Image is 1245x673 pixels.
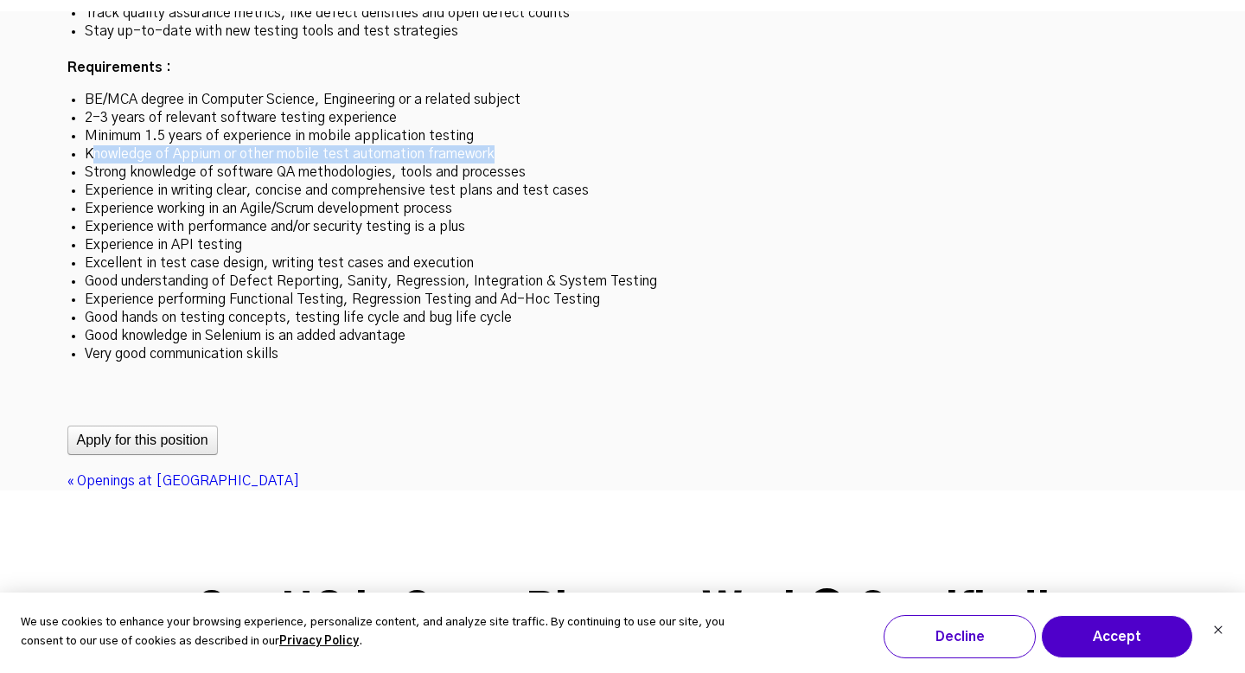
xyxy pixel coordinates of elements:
[85,218,1161,236] li: Experience with performance and/or security testing is a plus
[85,127,1161,145] li: Minimum 1.5 years of experience in mobile application testing
[85,309,1161,327] li: Good hands on testing concepts, testing life cycle and bug life cycle
[279,632,359,652] a: Privacy Policy
[884,615,1036,658] button: Decline
[85,163,1161,182] li: Strong knowledge of software QA methodologies, tools and processes
[1041,615,1193,658] button: Accept
[85,254,1161,272] li: Excellent in test case design, writing test cases and execution
[85,272,1161,291] li: Good understanding of Defect Reporting, Sanity, Regression, Integration & System Testing
[85,291,1161,309] li: Experience performing Functional Testing, Regression Testing and Ad-Hoc Testing
[85,327,1161,345] li: Good knowledge in Selenium is an added advantage
[85,200,1161,218] li: Experience working in an Agile/Scrum development process
[85,22,1161,41] li: Stay up-to-date with new testing tools and test strategies
[1213,623,1223,641] button: Dismiss cookie banner
[85,182,1161,200] li: Experience in writing clear, concise and comprehensive test plans and test cases
[21,613,726,653] p: We use cookies to enhance your browsing experience, personalize content, and analyze site traffic...
[67,474,299,488] a: « Openings at [GEOGRAPHIC_DATA]
[85,91,1161,109] li: BE/MCA degree in Computer Science, Engineering or a related subject
[85,4,1161,22] li: Track quality assurance metrics, like defect densities and open defect counts
[85,236,1161,254] li: Experience in API testing
[85,345,1161,363] li: Very good communication skills
[67,426,218,455] button: Apply for this position
[85,145,1161,163] li: Knowledge of Appium or other mobile test automation framework
[67,61,171,74] strong: Requirements :
[85,109,1161,127] li: 2-3 years of relevant software testing experience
